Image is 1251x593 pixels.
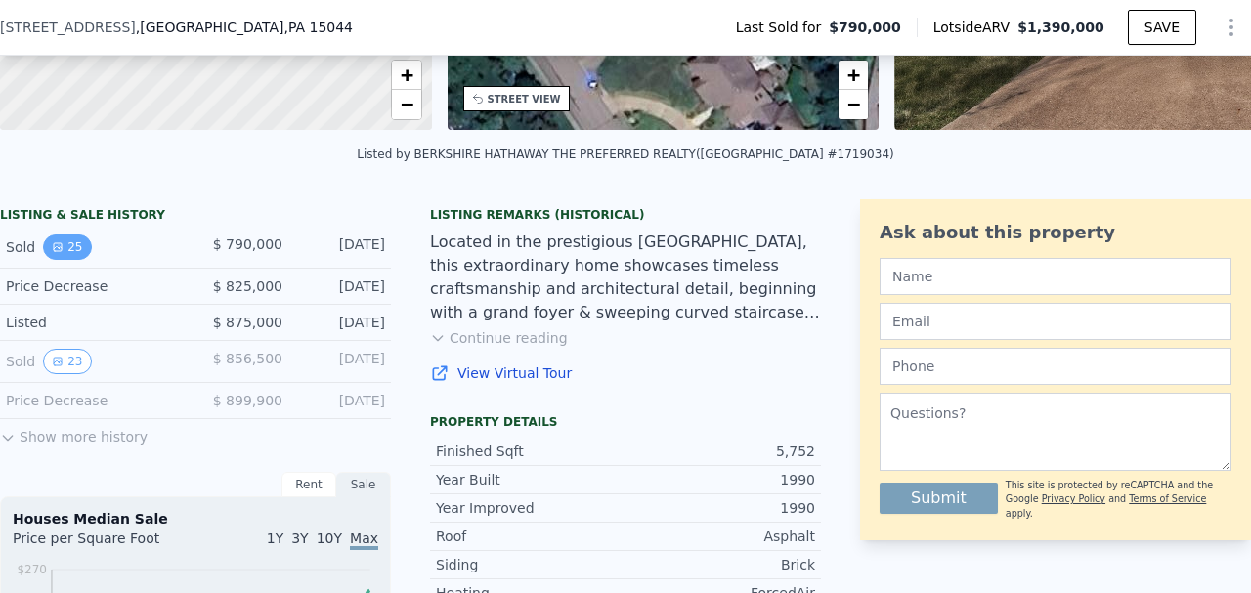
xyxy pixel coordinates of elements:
span: $ 825,000 [213,278,282,294]
input: Email [880,303,1231,340]
span: $790,000 [829,18,901,37]
button: Submit [880,483,998,514]
span: $ 899,900 [213,393,282,408]
span: − [847,92,860,116]
div: Sale [336,472,391,497]
a: Zoom out [839,90,868,119]
div: Houses Median Sale [13,509,378,529]
span: Lotside ARV [933,18,1017,37]
button: View historical data [43,234,91,260]
div: Listed by BERKSHIRE HATHAWAY THE PREFERRED REALTY ([GEOGRAPHIC_DATA] #1719034) [357,148,893,161]
div: Property details [430,414,821,430]
button: SAVE [1128,10,1196,45]
div: [DATE] [298,313,385,332]
div: Ask about this property [880,219,1231,246]
div: Price Decrease [6,276,180,296]
span: 10Y [317,530,342,546]
div: [DATE] [298,234,385,260]
div: Listed [6,313,180,332]
span: + [400,63,412,87]
div: Year Built [436,470,625,489]
div: 1990 [625,498,815,518]
div: Siding [436,555,625,574]
input: Name [880,258,1231,295]
div: This site is protected by reCAPTCHA and the Google and apply. [1006,479,1231,521]
a: Privacy Policy [1042,493,1105,504]
div: [DATE] [298,349,385,374]
div: STREET VIEW [488,92,561,106]
span: Max [350,530,378,550]
div: Sold [6,349,180,374]
div: Located in the prestigious [GEOGRAPHIC_DATA], this extraordinary home showcases timeless craftsma... [430,231,821,324]
span: $ 790,000 [213,236,282,252]
span: 1Y [267,530,283,546]
input: Phone [880,348,1231,385]
span: $ 856,500 [213,351,282,366]
span: $ 875,000 [213,315,282,330]
span: − [400,92,412,116]
div: [DATE] [298,276,385,296]
span: Last Sold for [736,18,830,37]
a: Terms of Service [1129,493,1206,504]
div: Year Improved [436,498,625,518]
a: View Virtual Tour [430,363,821,383]
div: 5,752 [625,442,815,461]
span: + [847,63,860,87]
button: View historical data [43,349,91,374]
div: Asphalt [625,527,815,546]
a: Zoom out [392,90,421,119]
div: Listing Remarks (Historical) [430,207,821,223]
div: Price per Square Foot [13,529,195,560]
span: 3Y [291,530,308,546]
button: Show Options [1212,8,1251,47]
span: $1,390,000 [1017,20,1104,35]
div: Price Decrease [6,391,180,410]
a: Zoom in [839,61,868,90]
div: Finished Sqft [436,442,625,461]
div: [DATE] [298,391,385,410]
div: Roof [436,527,625,546]
div: Sold [6,234,180,260]
div: Brick [625,555,815,574]
span: , PA 15044 [283,20,353,35]
span: , [GEOGRAPHIC_DATA] [136,18,353,37]
tspan: $270 [17,563,47,576]
button: Continue reading [430,328,568,348]
div: Rent [281,472,336,497]
a: Zoom in [392,61,421,90]
div: 1990 [625,470,815,489]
